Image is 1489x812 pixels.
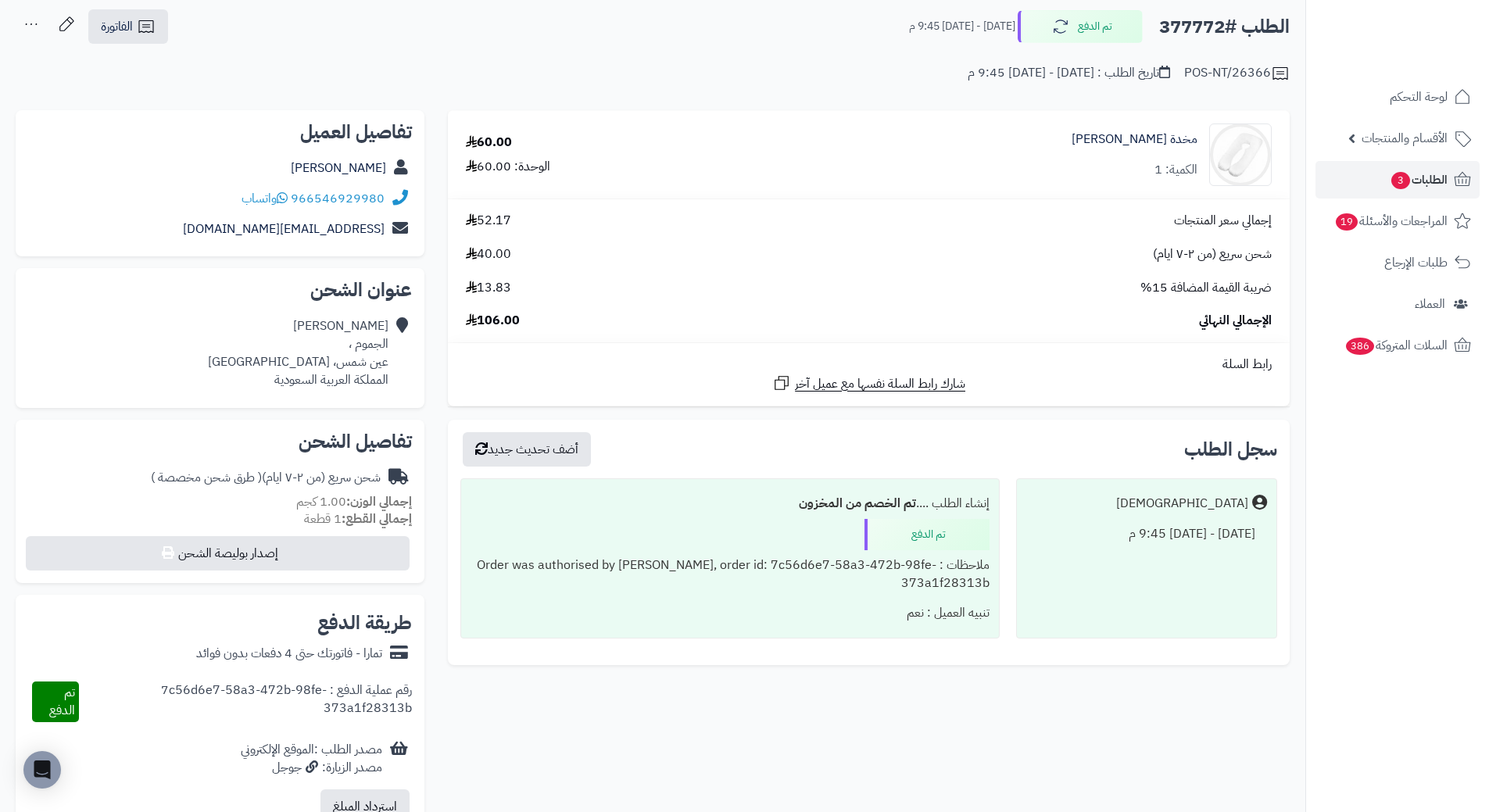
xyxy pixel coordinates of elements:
[291,159,386,177] a: [PERSON_NAME]
[28,123,412,141] h2: تفاصيل العميل
[23,751,61,789] div: Open Intercom Messenger
[241,759,382,777] div: مصدر الزيارة: جوجل
[1184,64,1290,83] div: POS-NT/26366
[1315,202,1480,240] a: المراجعات والأسئلة19
[1026,519,1267,549] div: [DATE] - [DATE] 9:45 م
[1336,213,1358,231] span: 19
[342,510,412,528] strong: إجمالي القطع:
[1154,161,1197,179] div: الكمية: 1
[1384,252,1448,274] span: طلبات الإرجاع
[466,212,511,230] span: 52.17
[463,432,591,467] button: أضف تحديث جديد
[1116,495,1248,513] div: [DEMOGRAPHIC_DATA]
[28,281,412,299] h2: عنوان الشحن
[88,9,168,44] a: الفاتورة
[471,550,989,599] div: ملاحظات : Order was authorised by [PERSON_NAME], order id: 7c56d6e7-58a3-472b-98fe-373a1f28313b
[466,158,550,176] div: الوحدة: 60.00
[151,468,262,487] span: ( طرق شحن مخصصة )
[1315,78,1480,116] a: لوحة التحكم
[28,432,412,451] h2: تفاصيل الشحن
[304,510,412,528] small: 1 قطعة
[1334,210,1448,232] span: المراجعات والأسئلة
[1391,172,1410,189] span: 3
[196,645,382,663] div: تمارا - فاتورتك حتى 4 دفعات بدون فوائد
[471,598,989,628] div: تنبيه العميل : نعم
[799,494,916,513] b: تم الخصم من المخزون
[296,492,412,511] small: 1.00 كجم
[317,613,412,632] h2: طريقة الدفع
[1315,244,1480,281] a: طلبات الإرجاع
[471,488,989,519] div: إنشاء الطلب ....
[1315,161,1480,199] a: الطلبات3
[1210,123,1271,186] img: 1728486934-220106010208-90x90.jpg
[1184,440,1277,459] h3: سجل الطلب
[208,317,388,388] div: [PERSON_NAME] الجموم ، عين شمس، [GEOGRAPHIC_DATA] المملكة العربية السعودية
[1072,131,1197,148] a: مخدة [PERSON_NAME]
[1383,44,1474,77] img: logo-2.png
[1415,293,1445,315] span: العملاء
[1174,212,1272,230] span: إجمالي سعر المنتجات
[1362,127,1448,149] span: الأقسام والمنتجات
[466,312,520,330] span: 106.00
[101,17,133,36] span: الفاتورة
[79,681,412,722] div: رقم عملية الدفع : 7c56d6e7-58a3-472b-98fe-373a1f28313b
[466,279,511,297] span: 13.83
[1153,245,1272,263] span: شحن سريع (من ٢-٧ ايام)
[1159,11,1290,43] h2: الطلب #377772
[864,519,990,550] div: تم الدفع
[909,19,1015,34] small: [DATE] - [DATE] 9:45 م
[49,683,75,720] span: تم الدفع
[1199,312,1272,330] span: الإجمالي النهائي
[1140,279,1272,297] span: ضريبة القيمة المضافة 15%
[1018,10,1143,43] button: تم الدفع
[151,469,381,487] div: شحن سريع (من ٢-٧ ايام)
[291,189,385,208] a: 966546929980
[346,492,412,511] strong: إجمالي الوزن:
[968,64,1170,82] div: تاريخ الطلب : [DATE] - [DATE] 9:45 م
[241,741,382,777] div: مصدر الطلب :الموقع الإلكتروني
[795,375,965,393] span: شارك رابط السلة نفسها مع عميل آخر
[466,245,511,263] span: 40.00
[1315,327,1480,364] a: السلات المتروكة386
[772,374,965,393] a: شارك رابط السلة نفسها مع عميل آخر
[183,220,385,238] a: [EMAIL_ADDRESS][DOMAIN_NAME]
[1344,334,1448,356] span: السلات المتروكة
[1346,338,1374,355] span: 386
[1390,86,1448,108] span: لوحة التحكم
[242,189,288,208] a: واتساب
[466,134,512,152] div: 60.00
[454,356,1283,374] div: رابط السلة
[26,536,410,571] button: إصدار بوليصة الشحن
[1315,285,1480,323] a: العملاء
[1390,169,1448,191] span: الطلبات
